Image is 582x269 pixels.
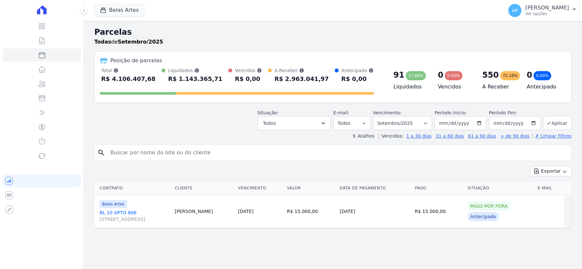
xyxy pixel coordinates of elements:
strong: Setembro/2025 [118,39,163,45]
div: Liquidados [168,67,222,74]
div: 0,00% [445,71,462,80]
a: BL 10 APTO 806[STREET_ADDRESS] [100,209,170,222]
i: search [97,149,105,157]
td: R$ 15.000,00 [412,195,465,228]
div: R$ 0,00 [235,74,262,84]
td: [PERSON_NAME] [172,195,235,228]
th: Situação [465,182,535,195]
label: Vencimento: [373,110,402,115]
p: [PERSON_NAME] [525,5,569,11]
a: + de 90 dias [500,133,530,139]
span: Todos [263,119,276,127]
div: R$ 1.143.365,71 [168,74,222,84]
label: Situação: [257,110,279,115]
div: Vencidos [235,67,262,74]
th: Vencimento [235,182,284,195]
div: Posição de parcelas [110,57,162,65]
a: 61 a 90 dias [468,133,496,139]
div: R$ 4.106.407,68 [101,74,156,84]
div: 72,16% [500,71,520,80]
a: 31 a 60 dias [436,133,464,139]
label: ↯ Atalhos [352,133,374,139]
strong: Todas [94,39,111,45]
h4: Vencidos [438,83,472,91]
div: R$ 0,00 [341,74,374,84]
div: Antecipado [468,212,499,221]
button: Aplicar [543,116,572,130]
th: E-mail [535,182,564,195]
a: [DATE] [238,209,253,214]
button: Todos [257,116,331,130]
label: Período Fim: [489,109,541,116]
p: de [94,38,163,46]
div: Pago por fora [468,202,511,211]
button: AP [PERSON_NAME] Ver opções [503,1,582,20]
span: AP [512,8,518,13]
div: 27,84% [406,71,426,80]
th: Pago [412,182,465,195]
div: R$ 2.963.041,97 [274,74,329,84]
div: 91 [393,70,404,80]
h2: Parcelas [94,26,572,38]
h4: Antecipado [527,83,561,91]
div: Antecipado [341,67,374,74]
span: Belas Artes [100,200,127,208]
th: Data de Pagamento [337,182,412,195]
a: ✗ Limpar Filtros [532,133,572,139]
div: 0 [527,70,532,80]
th: Contrato [94,182,172,195]
div: Total [101,67,156,74]
label: Vencidos: [379,133,404,139]
td: [DATE] [337,195,412,228]
div: 0 [438,70,443,80]
input: Buscar por nome do lote ou do cliente [106,146,569,159]
a: 1 a 30 dias [406,133,432,139]
label: E-mail: [333,110,349,115]
div: 550 [482,70,499,80]
span: [STREET_ADDRESS] [100,216,170,222]
h4: Liquidados [393,83,427,91]
h4: A Receber [482,83,516,91]
th: Cliente [172,182,235,195]
button: Exportar [530,166,572,176]
div: 0,00% [534,71,551,80]
p: Ver opções [525,11,569,16]
button: Belas Artes [94,4,144,16]
div: A Receber [274,67,329,74]
label: Período Inicío: [435,110,467,115]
